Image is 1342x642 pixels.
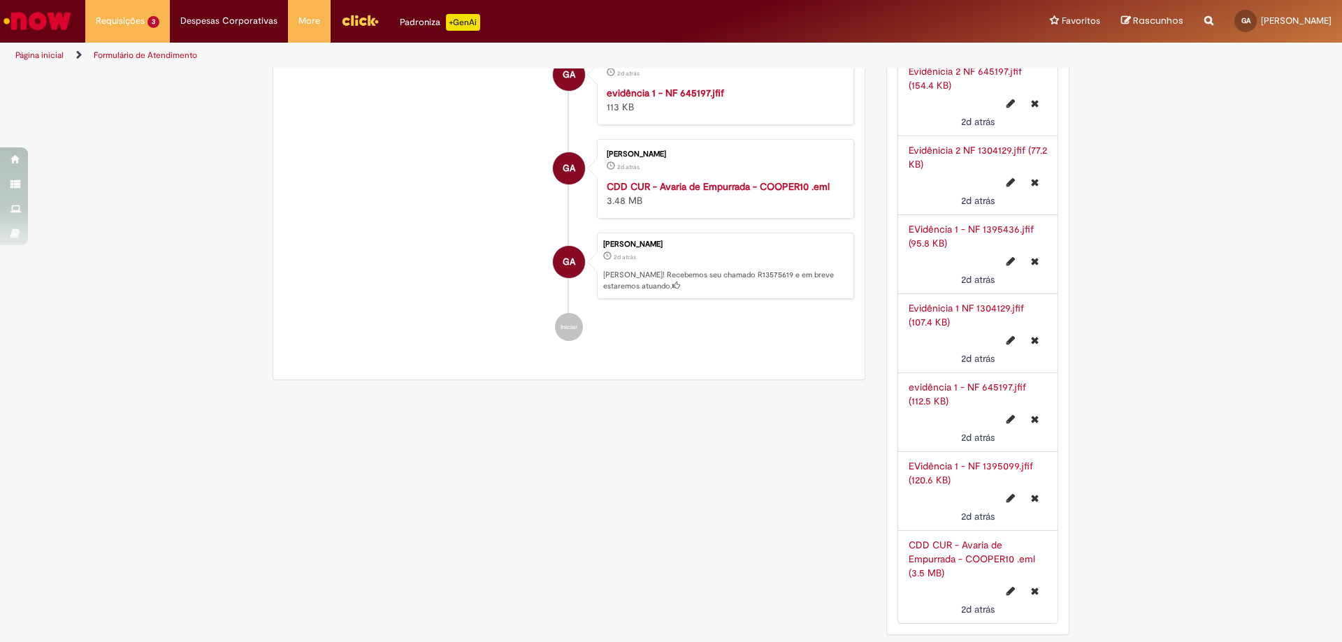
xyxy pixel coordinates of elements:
span: 2d atrás [617,69,640,78]
a: EVidência 1 - NF 1395436.jfif (95.8 KB) [909,223,1034,249]
time: 29/09/2025 10:13:53 [961,115,995,128]
button: Editar nome de arquivo Evidênicia 1 NF 1304129.jfif [998,329,1023,351]
button: Editar nome de arquivo EVidência 1 - NF 1395099.jfif [998,487,1023,509]
a: evidência 1 - NF 645197.jfif [607,87,724,99]
button: Excluir Evidênicia 1 NF 1304129.jfif [1023,329,1047,351]
ul: Trilhas de página [10,43,884,68]
div: 113 KB [607,86,839,114]
a: Rascunhos [1121,15,1183,28]
button: Editar nome de arquivo Evidênicia 2 NF 1304129.jfif [998,171,1023,194]
a: Evidênicia 1 NF 1304129.jfif (107.4 KB) [909,302,1024,328]
li: Gabriel Melo De Araujo [284,233,854,300]
a: Evidênicia 2 NF 645197.jfif (154.4 KB) [909,65,1022,92]
button: Excluir Evidênicia 2 NF 1304129.jfif [1023,171,1047,194]
a: CDD CUR - Avaria de Empurrada - COOPER10 .eml (3.5 MB) [909,539,1035,579]
span: Despesas Corporativas [180,14,277,28]
button: Excluir EVidência 1 - NF 1395436.jfif [1023,250,1047,272]
span: 2d atrás [961,352,995,365]
button: Excluir CDD CUR - Avaria de Empurrada - COOPER10 .eml [1023,580,1047,602]
span: GA [563,245,575,279]
div: Gabriel Melo De Araujo [553,152,585,184]
span: 2d atrás [961,510,995,523]
span: 2d atrás [617,163,640,171]
span: GA [1241,16,1250,25]
time: 29/09/2025 10:13:52 [961,273,995,286]
span: 2d atrás [961,115,995,128]
div: Gabriel Melo De Araujo [553,59,585,91]
div: [PERSON_NAME] [603,240,846,249]
time: 29/09/2025 10:13:50 [617,163,640,171]
span: 3 [147,16,159,28]
time: 29/09/2025 10:13:51 [961,431,995,444]
button: Excluir EVidência 1 - NF 1395099.jfif [1023,487,1047,509]
a: CDD CUR - Avaria de Empurrada - COOPER10 .eml [607,180,830,193]
time: 29/09/2025 10:13:50 [961,603,995,615]
a: EVidência 1 - NF 1395099.jfif (120.6 KB) [909,460,1033,486]
div: Gabriel Melo De Araujo [553,246,585,278]
span: More [298,14,320,28]
span: 2d atrás [961,194,995,207]
a: Evidênicia 2 NF 1304129.jfif (77.2 KB) [909,144,1047,170]
time: 29/09/2025 10:13:51 [961,510,995,523]
button: Editar nome de arquivo CDD CUR - Avaria de Empurrada - COOPER10 .eml [998,580,1023,602]
span: Favoritos [1062,14,1100,28]
button: Excluir evidência 1 - NF 645197.jfif [1023,408,1047,430]
span: Requisições [96,14,145,28]
div: Padroniza [400,14,480,31]
span: GA [563,152,575,185]
span: [PERSON_NAME] [1261,15,1332,27]
img: click_logo_yellow_360x200.png [341,10,379,31]
div: 3.48 MB [607,180,839,207]
span: GA [563,58,575,92]
div: [PERSON_NAME] [607,150,839,159]
span: 2d atrás [614,253,636,261]
a: evidência 1 - NF 645197.jfif (112.5 KB) [909,381,1026,407]
span: 2d atrás [961,603,995,615]
button: Editar nome de arquivo EVidência 1 - NF 1395436.jfif [998,250,1023,272]
span: 2d atrás [961,273,995,286]
time: 29/09/2025 10:13:53 [961,194,995,207]
span: 2d atrás [961,431,995,444]
time: 29/09/2025 10:14:26 [614,253,636,261]
p: [PERSON_NAME]! Recebemos seu chamado R13575619 e em breve estaremos atuando. [603,270,846,291]
button: Editar nome de arquivo evidência 1 - NF 645197.jfif [998,408,1023,430]
a: Formulário de Atendimento [94,50,197,61]
p: +GenAi [446,14,480,31]
time: 29/09/2025 10:13:51 [617,69,640,78]
button: Excluir Evidênicia 2 NF 645197.jfif [1023,92,1047,115]
img: ServiceNow [1,7,73,35]
a: Página inicial [15,50,64,61]
button: Editar nome de arquivo Evidênicia 2 NF 645197.jfif [998,92,1023,115]
span: Rascunhos [1133,14,1183,27]
time: 29/09/2025 10:13:52 [961,352,995,365]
